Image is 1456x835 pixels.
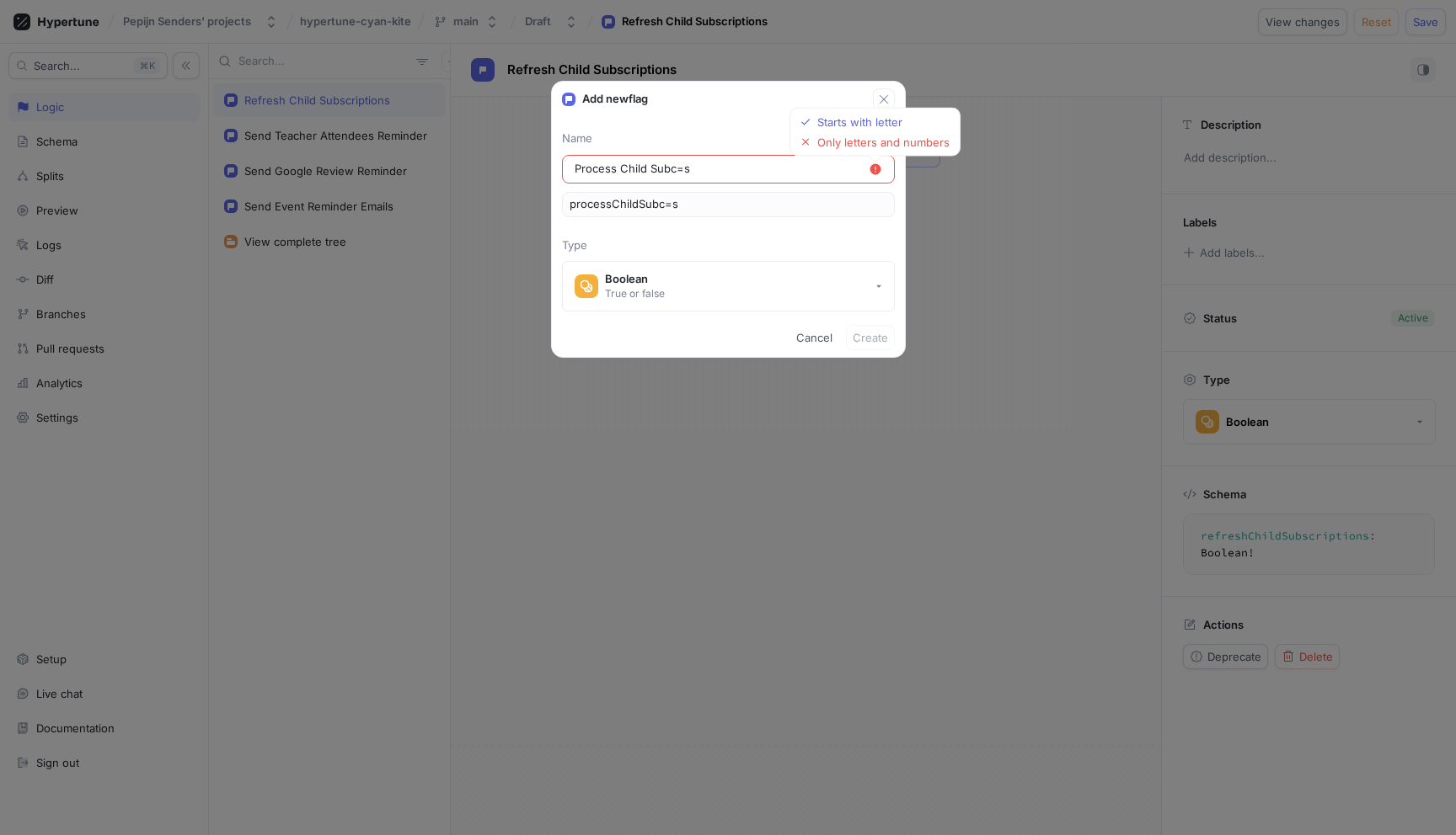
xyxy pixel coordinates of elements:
[790,325,839,350] button: Cancel
[562,130,895,147] p: Name
[605,286,665,300] div: True or false
[796,332,832,343] span: Cancel
[575,161,869,178] input: Enter a name for this flag
[817,115,902,129] p: Starts with letter
[817,136,950,149] p: Only letters and numbers
[582,91,648,108] p: Add new flag
[853,332,888,343] span: Create
[562,237,895,254] p: Type
[846,325,895,350] button: Create
[562,261,895,311] button: BooleanTrue or false
[605,272,665,286] div: Boolean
